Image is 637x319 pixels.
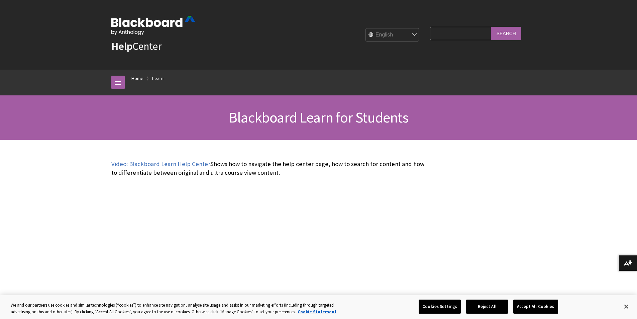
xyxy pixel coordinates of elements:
div: We and our partners use cookies and similar technologies (“cookies”) to enhance site navigation, ... [11,302,350,315]
button: Close [619,299,634,314]
a: More information about your privacy, opens in a new tab [298,309,336,315]
button: Reject All [466,300,508,314]
a: HelpCenter [111,39,162,53]
button: Cookies Settings [419,300,461,314]
span: Blackboard Learn for Students [229,108,408,127]
select: Site Language Selector [366,28,419,42]
img: Blackboard by Anthology [111,16,195,35]
a: Learn [152,74,164,83]
a: Home [131,74,143,83]
p: Shows how to navigate the help center page, how to search for content and how to differentiate be... [111,160,427,177]
a: Video: Blackboard Learn Help Center [111,160,210,168]
button: Accept All Cookies [513,300,558,314]
strong: Help [111,39,132,53]
input: Search [491,27,521,40]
